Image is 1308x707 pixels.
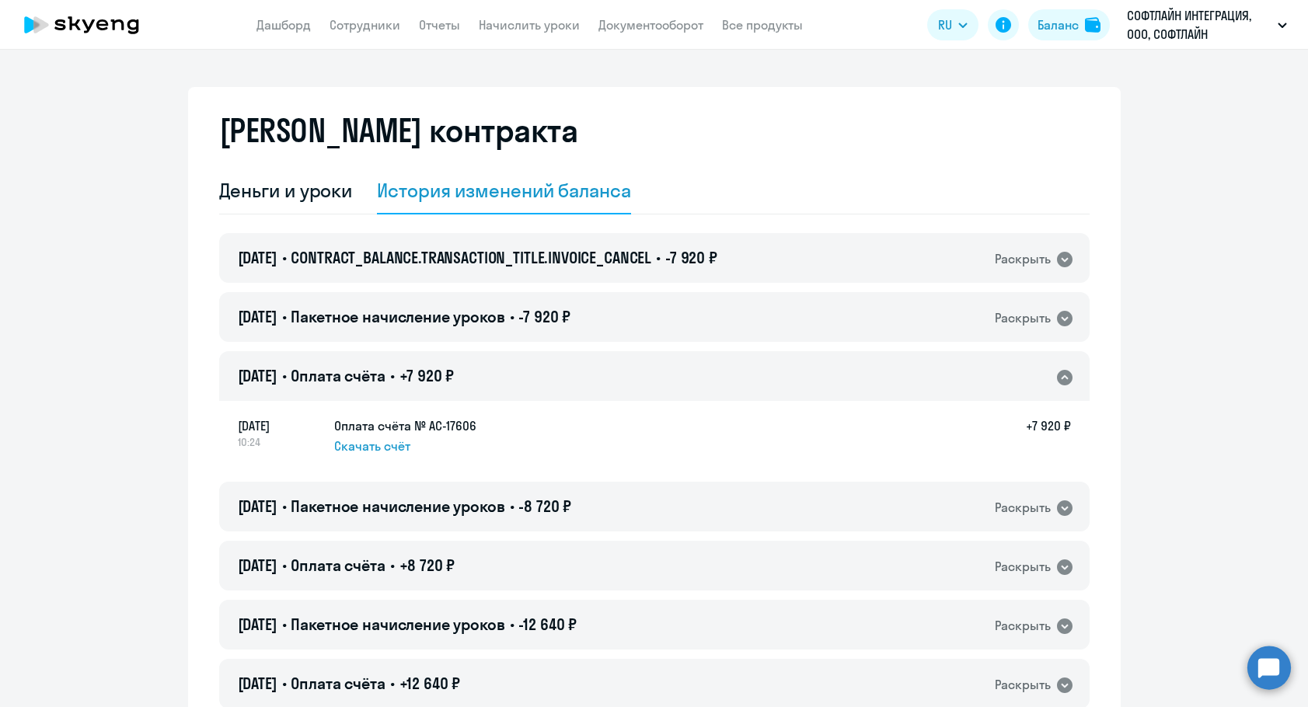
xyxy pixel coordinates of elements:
[238,307,277,326] span: [DATE]
[479,17,580,33] a: Начислить уроки
[518,307,570,326] span: -7 920 ₽
[238,615,277,634] span: [DATE]
[291,555,385,575] span: Оплата счёта
[256,17,311,33] a: Дашборд
[334,437,410,455] span: Скачать счёт
[399,366,455,385] span: +7 920 ₽
[927,9,978,40] button: RU
[238,555,277,575] span: [DATE]
[518,615,577,634] span: -12 640 ₽
[419,17,460,33] a: Отчеты
[291,366,385,385] span: Оплата счёта
[665,248,717,267] span: -7 920 ₽
[1026,416,1071,455] h5: +7 920 ₽
[291,307,504,326] span: Пакетное начисление уроков
[282,496,287,516] span: •
[1085,17,1100,33] img: balance
[238,248,277,267] span: [DATE]
[518,496,571,516] span: -8 720 ₽
[238,416,322,435] span: [DATE]
[938,16,952,34] span: RU
[399,555,455,575] span: +8 720 ₽
[656,248,661,267] span: •
[291,496,504,516] span: Пакетное начисление уроков
[510,615,514,634] span: •
[995,616,1051,636] div: Раскрыть
[291,248,651,267] span: CONTRACT_BALANCE.TRANSACTION_TITLE.INVOICE_CANCEL
[238,435,322,449] span: 10:24
[282,307,287,326] span: •
[390,674,395,693] span: •
[510,307,514,326] span: •
[291,674,385,693] span: Оплата счёта
[219,178,353,203] div: Деньги и уроки
[390,366,395,385] span: •
[282,248,287,267] span: •
[995,557,1051,576] div: Раскрыть
[219,112,578,149] h2: [PERSON_NAME] контракта
[510,496,514,516] span: •
[995,498,1051,517] div: Раскрыть
[330,17,400,33] a: Сотрудники
[238,496,277,516] span: [DATE]
[238,674,277,693] span: [DATE]
[995,308,1051,328] div: Раскрыть
[995,675,1051,695] div: Раскрыть
[238,366,277,385] span: [DATE]
[282,615,287,634] span: •
[598,17,703,33] a: Документооборот
[334,416,476,435] h5: Оплата счёта № AC-17606
[1028,9,1110,40] button: Балансbalance
[282,555,287,575] span: •
[1119,6,1295,44] button: СОФТЛАЙН ИНТЕГРАЦИЯ, ООО, СОФТЛАЙН ИНТЕГРАЦИЯ Соц. пакет
[282,674,287,693] span: •
[282,366,287,385] span: •
[377,178,631,203] div: История изменений баланса
[1038,16,1079,34] div: Баланс
[399,674,461,693] span: +12 640 ₽
[291,615,504,634] span: Пакетное начисление уроков
[390,555,395,575] span: •
[1127,6,1271,44] p: СОФТЛАЙН ИНТЕГРАЦИЯ, ООО, СОФТЛАЙН ИНТЕГРАЦИЯ Соц. пакет
[722,17,803,33] a: Все продукты
[995,249,1051,269] div: Раскрыть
